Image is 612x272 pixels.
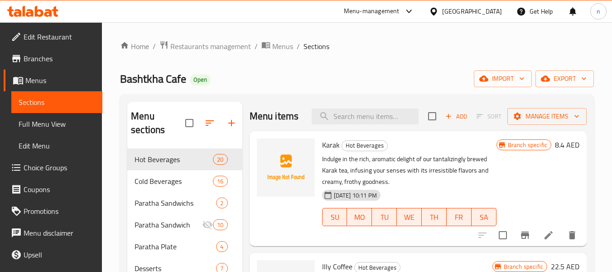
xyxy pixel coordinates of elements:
span: 4 [217,242,227,251]
a: Menus [261,40,293,52]
span: Upsell [24,249,95,260]
li: / [153,41,156,52]
a: Sections [11,91,102,113]
button: SU [322,208,347,226]
input: search [312,109,419,124]
span: Menus [272,41,293,52]
span: Sections [19,97,95,108]
a: Full Menu View [11,113,102,135]
span: 2 [217,199,227,208]
button: WE [397,208,422,226]
div: Cold Beverages16 [127,170,242,192]
p: Indulge in the rich, aromatic delight of our tantalizingly brewed Karak tea, infusing your senses... [322,153,496,188]
span: [DATE] 10:11 PM [330,191,381,200]
span: Choice Groups [24,162,95,173]
span: TU [376,211,393,224]
h2: Menu items [250,109,299,123]
span: Select section first [471,109,507,124]
li: / [255,41,258,52]
button: Add [442,109,471,124]
button: Branch-specific-item [514,224,536,246]
div: Paratha Sandwichs2 [127,192,242,214]
button: Add section [221,112,242,134]
div: items [213,219,227,230]
div: Cold Beverages [135,176,213,187]
span: Restaurants management [170,41,251,52]
span: n [597,6,600,16]
span: Branches [24,53,95,64]
span: SU [326,211,344,224]
span: Edit Restaurant [24,31,95,42]
span: 20 [213,155,227,164]
span: Branch specific [504,141,551,149]
button: MO [347,208,372,226]
svg: Inactive section [202,219,213,230]
img: Karak [257,138,315,197]
span: Karak [322,138,340,152]
div: Menu-management [344,6,400,17]
h6: 8.4 AED [555,138,579,151]
h2: Menu sections [131,109,185,137]
span: Manage items [515,111,579,122]
span: Menu disclaimer [24,227,95,238]
span: 16 [213,177,227,186]
a: Choice Groups [4,157,102,178]
span: FR [450,211,468,224]
button: TU [372,208,397,226]
span: Menus [25,75,95,86]
a: Upsell [4,244,102,266]
div: Hot Beverages20 [127,148,242,170]
div: [GEOGRAPHIC_DATA] [442,6,502,16]
div: items [216,241,227,252]
button: delete [561,224,583,246]
span: Sort sections [199,112,221,134]
span: MO [351,211,368,224]
span: Coupons [24,184,95,195]
span: Paratha Sandwich [135,219,202,230]
a: Home [120,41,149,52]
div: Paratha Plate [135,241,216,252]
a: Edit Menu [11,135,102,157]
div: items [216,198,227,208]
div: Paratha Plate4 [127,236,242,257]
span: Bashtkha Cafe [120,69,186,89]
div: items [213,176,227,187]
button: Manage items [507,108,587,125]
span: Select to update [493,226,512,245]
a: Edit Restaurant [4,26,102,48]
a: Menu disclaimer [4,222,102,244]
a: Menus [4,69,102,91]
button: FR [447,208,472,226]
span: Edit Menu [19,140,95,151]
button: import [474,70,532,87]
span: export [543,73,587,84]
span: WE [400,211,418,224]
div: Paratha Sandwich10 [127,214,242,236]
span: Select section [423,107,442,126]
span: Hot Beverages [342,140,387,151]
span: TH [425,211,443,224]
span: Select all sections [180,114,199,133]
span: Add [444,111,468,122]
span: Add item [442,109,471,124]
span: import [481,73,525,84]
div: Open [190,74,211,85]
span: Full Menu View [19,119,95,129]
a: Promotions [4,200,102,222]
button: SA [472,208,496,226]
span: 10 [213,221,227,229]
a: Edit menu item [543,230,554,241]
li: / [297,41,300,52]
span: SA [475,211,493,224]
button: TH [422,208,447,226]
div: Hot Beverages [135,154,213,165]
span: Open [190,76,211,84]
a: Coupons [4,178,102,200]
nav: breadcrumb [120,40,594,52]
span: Sections [304,41,329,52]
div: Hot Beverages [342,140,388,151]
span: Paratha Sandwichs [135,198,216,208]
span: Branch specific [500,262,547,271]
